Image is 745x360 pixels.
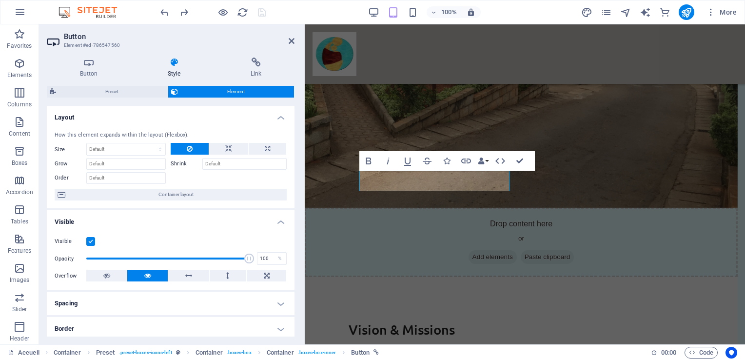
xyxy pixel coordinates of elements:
button: HTML [491,151,510,171]
button: navigator [620,6,632,18]
i: Reload page [237,7,248,18]
button: Code [685,347,718,359]
p: Features [8,247,31,255]
p: Header [10,335,29,342]
span: 00 00 [661,347,676,359]
button: Italic (Ctrl+I) [379,151,397,171]
span: : [668,349,669,356]
span: Click to select. Double-click to edit [54,347,81,359]
h4: Button [47,58,135,78]
button: undo [158,6,170,18]
span: Click to select. Double-click to edit [196,347,223,359]
i: This element is a customizable preset [176,350,180,355]
span: More [706,7,737,17]
button: Usercentrics [725,347,737,359]
button: Link [457,151,475,171]
i: This element is linked [373,350,379,355]
i: On resize automatically adjust zoom level to fit chosen device. [467,8,475,17]
button: reload [236,6,248,18]
span: Element [181,86,291,98]
button: Element [168,86,294,98]
div: How this element expands within the layout (Flexbox). [55,131,287,140]
span: . boxes-box-inner [298,347,336,359]
input: Default [86,158,166,170]
button: Icons [437,151,456,171]
i: Publish [681,7,692,18]
nav: breadcrumb [54,347,379,359]
span: . preset-boxes-icons-left [118,347,172,359]
label: Order [55,172,86,184]
button: Confirm (Ctrl+⏎) [510,151,529,171]
button: Preset [47,86,168,98]
h4: Layout [47,106,294,123]
span: Container layout [68,189,284,200]
h2: Button [64,32,294,41]
span: Add elements [164,226,212,240]
button: Underline (Ctrl+U) [398,151,417,171]
p: Columns [7,100,32,108]
button: design [581,6,593,18]
span: Code [689,347,713,359]
p: Elements [7,71,32,79]
button: More [702,4,741,20]
span: Click to select. Double-click to edit [267,347,294,359]
img: Editor Logo [56,6,129,18]
h4: Border [47,317,294,340]
p: Images [10,276,30,284]
label: Overflow [55,270,86,282]
i: AI Writer [640,7,651,18]
div: % [273,253,286,264]
button: pages [601,6,612,18]
h4: Style [135,58,217,78]
button: Strikethrough [418,151,436,171]
h4: Visible [47,210,294,228]
a: Click to cancel selection. Double-click to open Pages [8,347,39,359]
button: 100% [427,6,461,18]
p: Content [9,130,30,138]
p: Favorites [7,42,32,50]
button: publish [679,4,694,20]
h6: 100% [441,6,457,18]
span: Click to select. Double-click to edit [351,347,370,359]
button: text_generator [640,6,651,18]
label: Shrink [171,158,202,170]
h3: Element #ed-786547560 [64,41,275,50]
label: Size [55,147,86,152]
span: Click to select. Double-click to edit [96,347,115,359]
i: Commerce [659,7,670,18]
i: Redo: Change pages (Ctrl+Y, ⌘+Y) [178,7,190,18]
span: Preset [59,86,165,98]
p: Boxes [12,159,28,167]
label: Grow [55,158,86,170]
input: Default [202,158,287,170]
h4: Spacing [47,292,294,315]
span: Paste clipboard [216,226,270,240]
button: Data Bindings [476,151,490,171]
h6: Session time [651,347,677,359]
i: Undo: Change pages (Ctrl+Z) [159,7,170,18]
label: Opacity [55,256,86,261]
i: Design (Ctrl+Alt+Y) [581,7,592,18]
button: Bold (Ctrl+B) [359,151,378,171]
input: Default [86,172,166,184]
p: Tables [11,218,28,225]
button: commerce [659,6,671,18]
button: Container layout [55,189,287,200]
button: redo [178,6,190,18]
i: Pages (Ctrl+Alt+S) [601,7,612,18]
label: Visible [55,236,86,247]
h4: Link [217,58,294,78]
p: Accordion [6,188,33,196]
span: . boxes-box [227,347,252,359]
p: Slider [12,305,27,313]
i: Navigator [620,7,631,18]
